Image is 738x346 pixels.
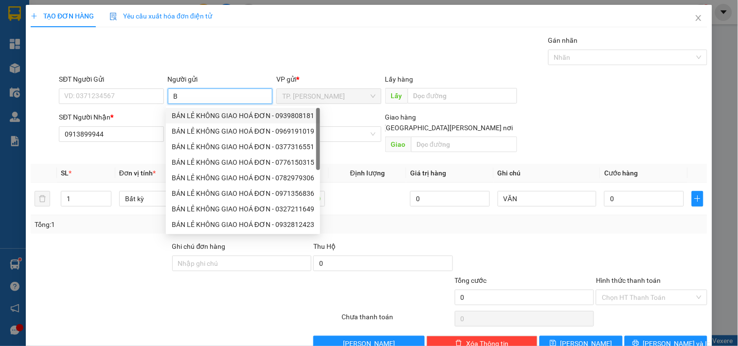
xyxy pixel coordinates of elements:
img: icon [109,13,117,20]
div: TP. [PERSON_NAME] [8,8,86,32]
input: Ghi chú đơn hàng [172,256,312,271]
span: [GEOGRAPHIC_DATA][PERSON_NAME] nơi [380,122,517,133]
button: Close [685,5,712,32]
span: Định lượng [350,169,385,177]
div: BÁN LẺ KHÔNG GIAO HOÁ ĐƠN - 0782979306 [172,173,314,183]
div: BÁN LẺ KHÔNG GIAO HOÁ ĐƠN - 0969191019 [172,126,314,137]
div: BÁN LẺ KHÔNG GIAO HOÁ ĐƠN - 0377316551 [166,139,320,155]
div: SĐT Người Nhận [59,112,163,122]
div: BÁN LẺ KHÔNG GIAO HOÁ ĐƠN - 0932812423 [172,219,314,230]
div: BÁN LẺ KHÔNG GIAO HOÁ ĐƠN - 0971356836 [166,186,320,201]
span: Tổng cước [455,277,487,284]
input: Ghi Chú [498,191,596,207]
div: BÁN LẺ KHÔNG GIAO HOÁ ĐƠN - 0939808181 [166,108,320,123]
span: Giao [385,137,411,152]
span: Chưa thu [91,63,127,73]
span: Gửi: [8,9,23,19]
div: BÁN LẺ KHÔNG GIAO HOÁ ĐƠN - 0782979306 [166,170,320,186]
div: QUYÊN [93,32,161,43]
div: BÁN LẺ KHÔNG GIAO HOÁ ĐƠN - 0377316551 [172,141,314,152]
div: BÁN LẺ KHÔNG GIAO HOÁ ĐƠN - 0327211649 [172,204,314,214]
label: Gán nhãn [548,36,578,44]
span: plus [692,195,703,203]
div: Vĩnh Long [93,8,161,32]
input: Dọc đường [408,88,517,104]
input: 0 [410,191,490,207]
span: Lấy [385,88,408,104]
div: 0848231353 [93,43,161,57]
span: Thu Hộ [313,242,336,250]
input: Dọc đường [411,137,517,152]
div: BÁN LẺ KHÔNG GIAO HOÁ ĐƠN - 0776150315 [172,157,314,168]
div: SĐT Người Gửi [59,74,163,85]
div: BÁN LẺ KHÔNG GIAO HOÁ ĐƠN - 0969191019 [166,123,320,139]
span: Vĩnh Long [282,127,375,141]
span: Giá trị hàng [410,169,446,177]
button: plus [692,191,703,207]
div: BÁN LẺ KHÔNG GIAO HOÁ ĐƠN - 0327211649 [166,201,320,217]
div: BÁN LẺ KHÔNG GIAO HOÁ ĐƠN - 0932812423 [166,217,320,232]
th: Ghi chú [494,164,600,183]
span: SL [61,169,69,177]
div: Tổng: 1 [35,219,286,230]
span: Đơn vị tính [119,169,156,177]
label: Ghi chú đơn hàng [172,242,226,250]
span: Nhận: [93,9,116,19]
span: Cước hàng [604,169,638,177]
span: plus [31,13,37,19]
div: BÁN LẺ KHÔNG GIAO HOÁ ĐƠN - 0776150315 [166,155,320,170]
div: BÁN LẺ KHÔNG GIAO HOÁ ĐƠN - 0939808181 [172,110,314,121]
span: Yêu cầu xuất hóa đơn điện tử [109,12,212,20]
span: close [695,14,702,22]
span: Lấy hàng [385,75,414,83]
span: TP. Hồ Chí Minh [282,89,375,104]
div: VP gửi [276,74,381,85]
div: Chưa thanh toán [341,311,453,329]
span: Giao hàng [385,113,416,121]
label: Hình thức thanh toán [596,277,661,284]
div: Người gửi [168,74,272,85]
div: BÁN LẺ KHÔNG GIAO HOÁ ĐƠN - 0971356836 [172,188,314,199]
div: BÁN LẺ KHÔNG GIAO HOÁ ĐƠN [8,32,86,55]
button: delete [35,191,50,207]
span: Bất kỳ [125,191,212,206]
span: TẠO ĐƠN HÀNG [31,12,94,20]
